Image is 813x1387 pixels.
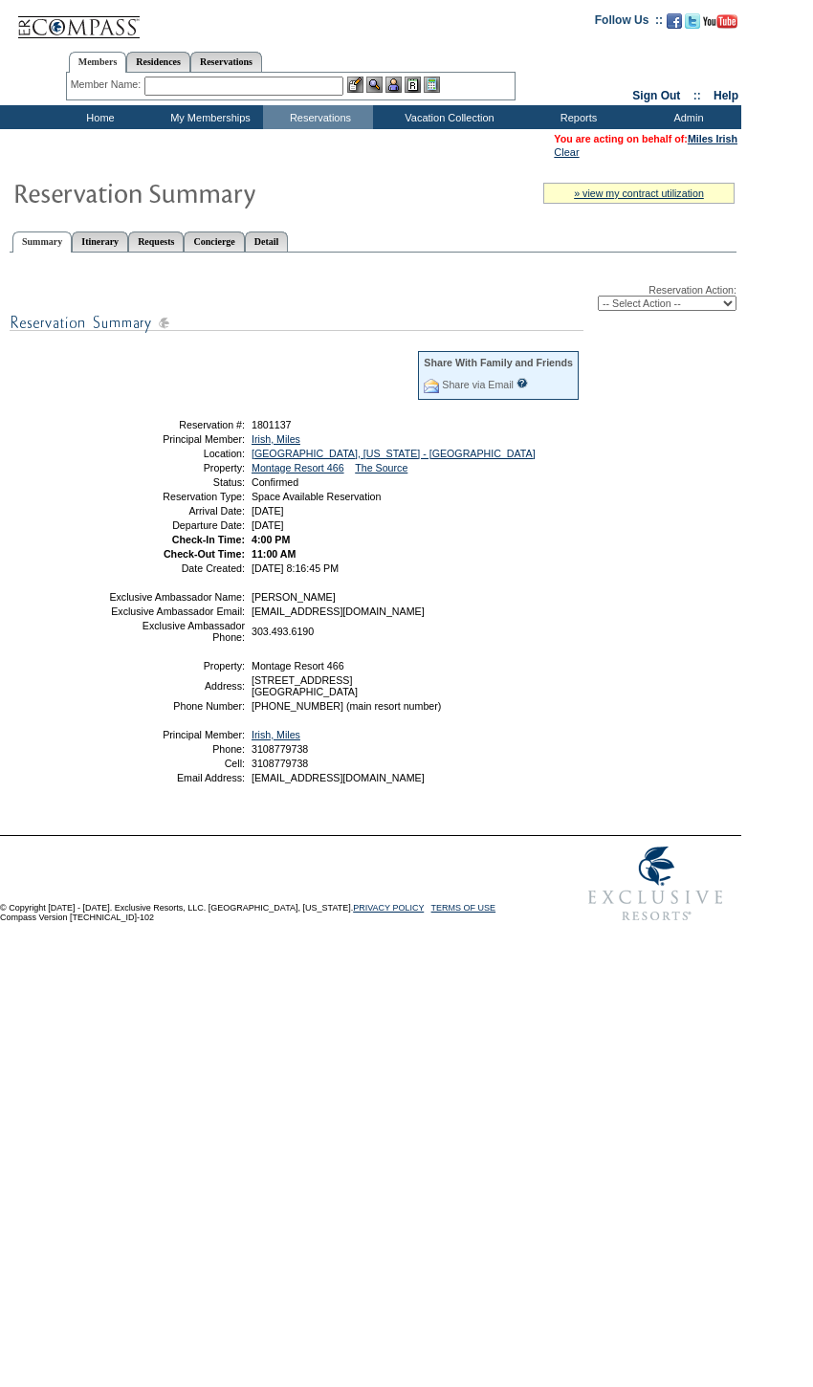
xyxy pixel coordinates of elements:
a: Detail [245,231,289,252]
td: Home [43,105,153,129]
td: Cell: [108,758,245,769]
span: 3108779738 [252,758,308,769]
span: [PHONE_NUMBER] (main resort number) [252,700,441,712]
span: :: [693,89,701,102]
a: Montage Resort 466 [252,462,344,473]
a: The Source [355,462,407,473]
a: Irish, Miles [252,433,300,445]
img: Reservations [405,77,421,93]
a: Become our fan on Facebook [667,19,682,31]
span: [PERSON_NAME] [252,591,336,603]
img: Exclusive Resorts [570,836,741,932]
a: Residences [126,52,190,72]
td: Reservations [263,105,373,129]
td: Status: [108,476,245,488]
span: [EMAIL_ADDRESS][DOMAIN_NAME] [252,605,425,617]
a: Sign Out [632,89,680,102]
td: Phone Number: [108,700,245,712]
a: Summary [12,231,72,253]
a: Miles Irish [688,133,737,144]
span: Space Available Reservation [252,491,381,502]
td: Location: [108,448,245,459]
a: Itinerary [72,231,128,252]
a: Clear [554,146,579,158]
img: subTtlResSummary.gif [10,311,583,335]
td: Phone: [108,743,245,755]
div: Share With Family and Friends [424,357,573,368]
a: Concierge [184,231,244,252]
td: Admin [631,105,741,129]
td: Date Created: [108,562,245,574]
a: Irish, Miles [252,729,300,740]
td: Exclusive Ambassador Name: [108,591,245,603]
a: [GEOGRAPHIC_DATA], [US_STATE] - [GEOGRAPHIC_DATA] [252,448,536,459]
img: Subscribe to our YouTube Channel [703,14,737,29]
img: View [366,77,383,93]
td: Property: [108,660,245,671]
a: Members [69,52,127,73]
span: [EMAIL_ADDRESS][DOMAIN_NAME] [252,772,425,783]
img: Reservaton Summary [12,173,395,211]
span: Confirmed [252,476,298,488]
div: Reservation Action: [10,284,736,311]
span: [DATE] [252,519,284,531]
td: My Memberships [153,105,263,129]
span: You are acting on behalf of: [554,133,737,144]
td: Departure Date: [108,519,245,531]
td: Email Address: [108,772,245,783]
img: b_calculator.gif [424,77,440,93]
td: Address: [108,674,245,697]
strong: Check-In Time: [172,534,245,545]
img: b_edit.gif [347,77,363,93]
a: PRIVACY POLICY [353,903,424,913]
a: Follow us on Twitter [685,19,700,31]
span: 3108779738 [252,743,308,755]
a: Requests [128,231,184,252]
td: Vacation Collection [373,105,521,129]
a: Reservations [190,52,262,72]
td: Arrival Date: [108,505,245,517]
a: TERMS OF USE [431,903,496,913]
span: [DATE] [252,505,284,517]
span: [DATE] 8:16:45 PM [252,562,339,574]
div: Member Name: [71,77,144,93]
td: Follow Us :: [595,11,663,34]
td: Exclusive Ambassador Email: [108,605,245,617]
span: Montage Resort 466 [252,660,344,671]
span: 303.493.6190 [252,626,314,637]
span: 11:00 AM [252,548,296,560]
td: Property: [108,462,245,473]
span: 1801137 [252,419,292,430]
span: [STREET_ADDRESS] [GEOGRAPHIC_DATA] [252,674,358,697]
a: Help [714,89,738,102]
a: Share via Email [442,379,514,390]
td: Reservation Type: [108,491,245,502]
td: Principal Member: [108,433,245,445]
strong: Check-Out Time: [164,548,245,560]
td: Exclusive Ambassador Phone: [108,620,245,643]
img: Become our fan on Facebook [667,13,682,29]
td: Reports [521,105,631,129]
input: What is this? [516,378,528,388]
img: Follow us on Twitter [685,13,700,29]
td: Reservation #: [108,419,245,430]
a: Subscribe to our YouTube Channel [703,19,737,31]
td: Principal Member: [108,729,245,740]
a: » view my contract utilization [574,187,704,199]
span: 4:00 PM [252,534,290,545]
img: Impersonate [385,77,402,93]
